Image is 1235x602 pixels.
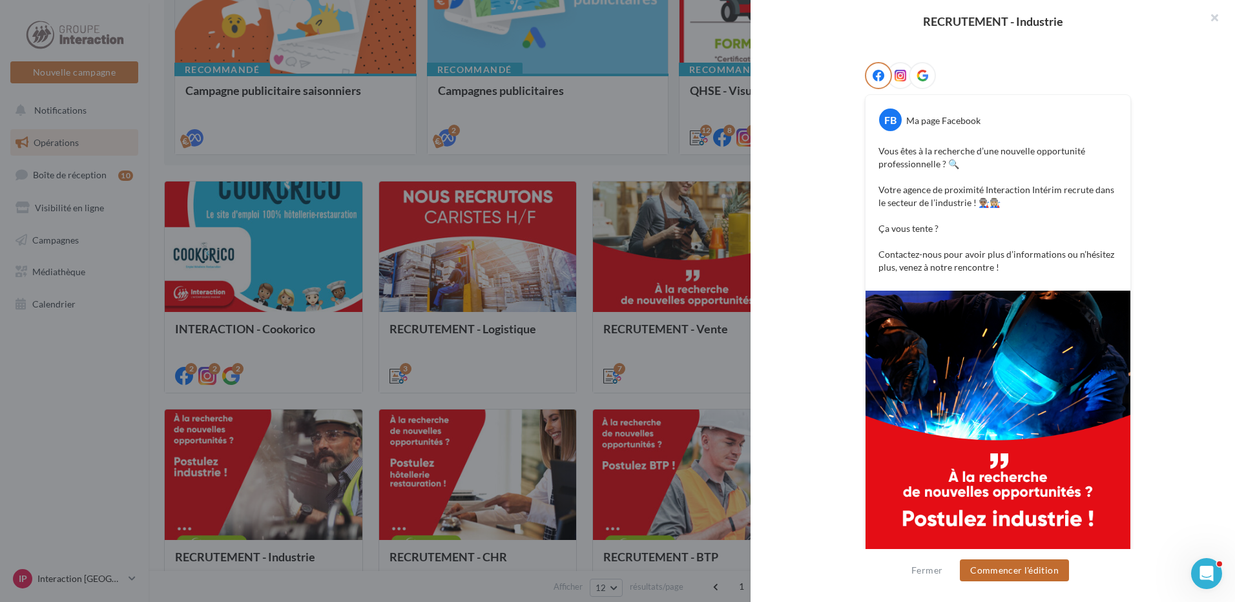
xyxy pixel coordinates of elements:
[960,559,1069,581] button: Commencer l'édition
[906,114,981,127] div: Ma page Facebook
[878,145,1117,274] p: Vous êtes à la recherche d’une nouvelle opportunité professionnelle ? 🔍 Votre agence de proximité...
[879,109,902,131] div: FB
[1191,558,1222,589] iframe: Intercom live chat
[771,16,1214,27] div: RECRUTEMENT - Industrie
[906,563,948,578] button: Fermer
